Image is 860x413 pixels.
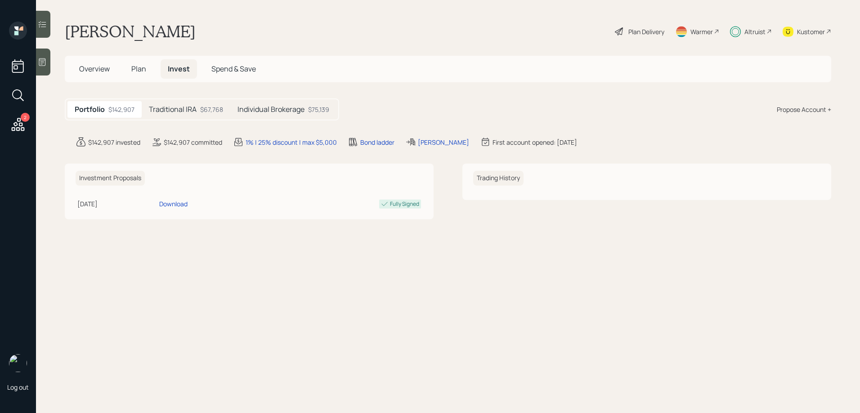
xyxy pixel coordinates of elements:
h5: Traditional IRA [149,105,197,114]
div: $142,907 invested [88,138,140,147]
div: $75,139 [308,105,329,114]
div: Warmer [690,27,713,36]
span: Spend & Save [211,64,256,74]
div: Download [159,199,188,209]
div: $67,768 [200,105,223,114]
span: Overview [79,64,110,74]
div: $142,907 [108,105,134,114]
span: Invest [168,64,190,74]
div: First account opened: [DATE] [493,138,577,147]
div: 2 [21,113,30,122]
span: Plan [131,64,146,74]
h5: Portfolio [75,105,105,114]
div: Bond ladder [360,138,394,147]
h1: [PERSON_NAME] [65,22,196,41]
div: $142,907 committed [164,138,222,147]
div: Fully Signed [390,200,419,208]
img: sami-boghos-headshot.png [9,354,27,372]
div: Log out [7,383,29,391]
div: [PERSON_NAME] [418,138,469,147]
div: Plan Delivery [628,27,664,36]
h6: Investment Proposals [76,171,145,186]
div: Altruist [744,27,766,36]
div: Propose Account + [777,105,831,114]
h6: Trading History [473,171,524,186]
div: Kustomer [797,27,825,36]
h5: Individual Brokerage [237,105,305,114]
div: [DATE] [77,199,156,209]
div: 1% | 25% discount | max $5,000 [246,138,337,147]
